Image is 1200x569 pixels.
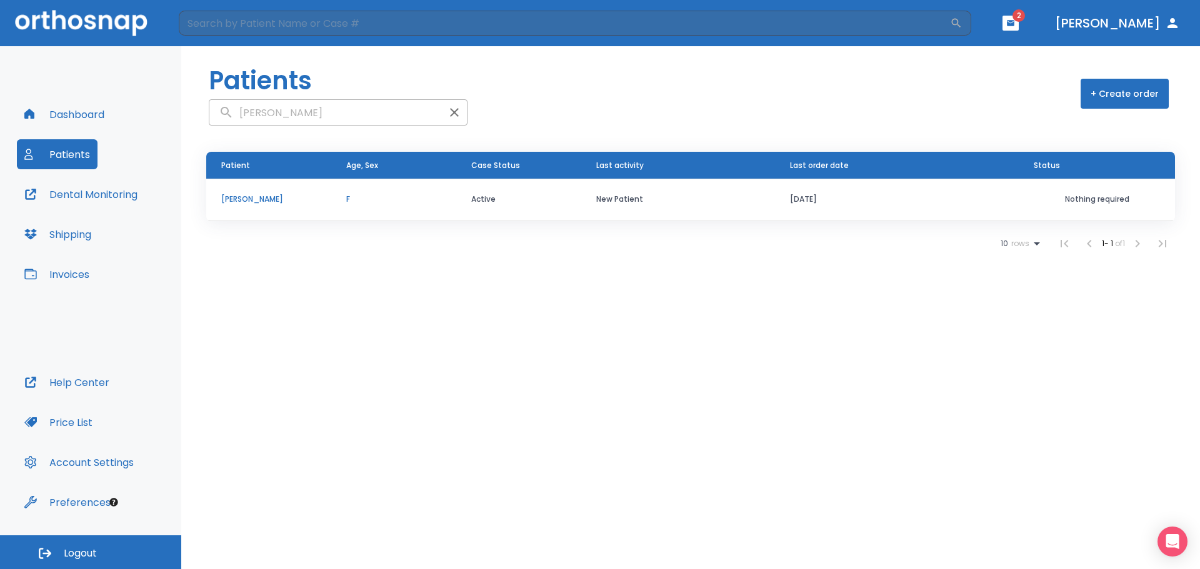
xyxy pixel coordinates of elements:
[1050,12,1185,34] button: [PERSON_NAME]
[221,194,316,205] p: [PERSON_NAME]
[17,219,99,249] button: Shipping
[346,194,441,205] p: F
[17,407,100,437] button: Price List
[581,179,775,220] td: New Patient
[1157,527,1187,557] div: Open Intercom Messenger
[1102,238,1115,249] span: 1 - 1
[1081,79,1169,109] button: + Create order
[17,99,112,129] button: Dashboard
[1034,160,1060,171] span: Status
[17,487,118,517] button: Preferences
[179,11,950,36] input: Search by Patient Name or Case #
[209,62,312,99] h1: Patients
[209,101,442,125] input: search
[790,160,849,171] span: Last order date
[1001,239,1008,248] span: 10
[17,447,141,477] button: Account Settings
[17,179,145,209] button: Dental Monitoring
[17,259,97,289] button: Invoices
[456,179,581,220] td: Active
[775,179,1019,220] td: [DATE]
[64,547,97,560] span: Logout
[1012,9,1025,22] span: 2
[1034,194,1160,205] p: Nothing required
[1115,238,1125,249] span: of 1
[17,367,117,397] button: Help Center
[221,160,250,171] span: Patient
[108,497,119,508] div: Tooltip anchor
[17,139,97,169] button: Patients
[346,160,378,171] span: Age, Sex
[15,10,147,36] img: Orthosnap
[596,160,644,171] span: Last activity
[471,160,520,171] span: Case Status
[1008,239,1029,248] span: rows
